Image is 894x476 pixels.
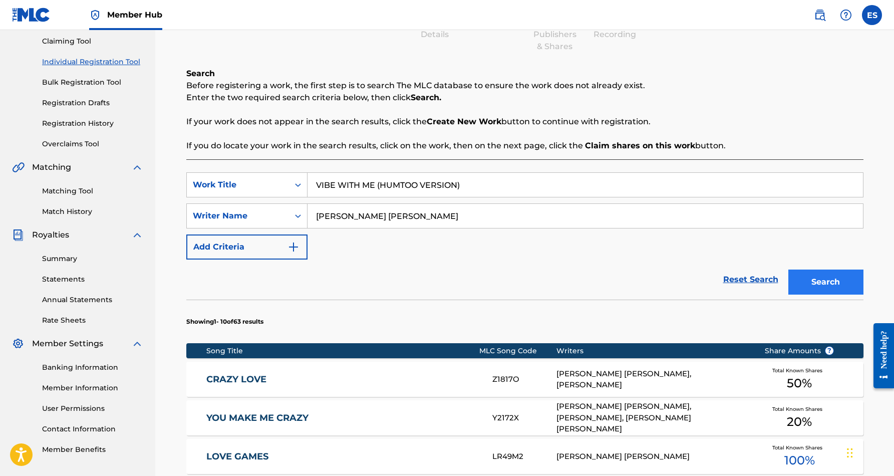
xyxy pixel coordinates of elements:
a: Banking Information [42,362,143,373]
button: Search [788,270,863,295]
div: Writer Name [193,210,283,222]
strong: Create New Work [427,117,501,126]
iframe: Chat Widget [844,428,894,476]
strong: Search. [411,93,441,102]
a: Bulk Registration Tool [42,77,143,88]
p: Showing 1 - 10 of 63 results [186,317,263,326]
div: Writers [556,346,749,356]
p: If you do locate your work in the search results, click on the work, then on the next page, click... [186,140,863,152]
a: YOU MAKE ME CRAZY [206,412,479,424]
a: Member Information [42,383,143,393]
div: Song Title [206,346,479,356]
div: User Menu [862,5,882,25]
a: Overclaims Tool [42,139,143,149]
span: 20 % [787,413,812,431]
span: 50 % [787,374,812,392]
img: help [840,9,852,21]
b: Search [186,69,215,78]
img: Top Rightsholder [89,9,101,21]
img: search [814,9,826,21]
span: Total Known Shares [772,444,826,451]
img: Matching [12,161,25,173]
div: [PERSON_NAME] [PERSON_NAME] [556,451,749,462]
img: Royalties [12,229,24,241]
iframe: Resource Center [866,315,894,397]
p: If your work does not appear in the search results, click the button to continue with registration. [186,116,863,128]
a: Public Search [810,5,830,25]
a: Registration History [42,118,143,129]
a: Contact Information [42,424,143,434]
a: User Permissions [42,403,143,414]
div: Z1817O [492,374,556,385]
div: Work Title [193,179,283,191]
span: Member Hub [107,9,162,21]
div: [PERSON_NAME] [PERSON_NAME], [PERSON_NAME], [PERSON_NAME] [PERSON_NAME] [556,401,749,435]
div: Drag [847,438,853,468]
a: Rate Sheets [42,315,143,326]
span: Total Known Shares [772,367,826,374]
a: Statements [42,274,143,285]
p: Before registering a work, the first step is to search The MLC database to ensure the work does n... [186,80,863,92]
p: Enter the two required search criteria below, then click [186,92,863,104]
button: Add Criteria [186,234,308,260]
div: [PERSON_NAME] [PERSON_NAME], [PERSON_NAME] [556,368,749,391]
img: expand [131,161,143,173]
a: Match History [42,206,143,217]
div: Y2172X [492,412,556,424]
span: Member Settings [32,338,103,350]
a: Matching Tool [42,186,143,196]
img: expand [131,229,143,241]
span: Share Amounts [765,346,834,356]
form: Search Form [186,172,863,300]
a: Individual Registration Tool [42,57,143,67]
span: Matching [32,161,71,173]
a: Member Benefits [42,444,143,455]
img: Member Settings [12,338,24,350]
img: MLC Logo [12,8,51,22]
a: Summary [42,254,143,264]
a: Reset Search [718,269,783,291]
a: Claiming Tool [42,36,143,47]
span: 100 % [784,451,815,469]
div: MLC Song Code [479,346,556,356]
a: LOVE GAMES [206,451,479,462]
span: Royalties [32,229,69,241]
strong: Claim shares on this work [585,141,695,150]
div: Help [836,5,856,25]
div: LR49M2 [492,451,556,462]
img: 9d2ae6d4665cec9f34b9.svg [287,241,300,253]
a: CRAZY LOVE [206,374,479,385]
span: Total Known Shares [772,405,826,413]
div: Add Publishers & Shares [530,17,580,53]
img: expand [131,338,143,350]
span: ? [825,347,833,355]
a: Registration Drafts [42,98,143,108]
a: Annual Statements [42,295,143,305]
